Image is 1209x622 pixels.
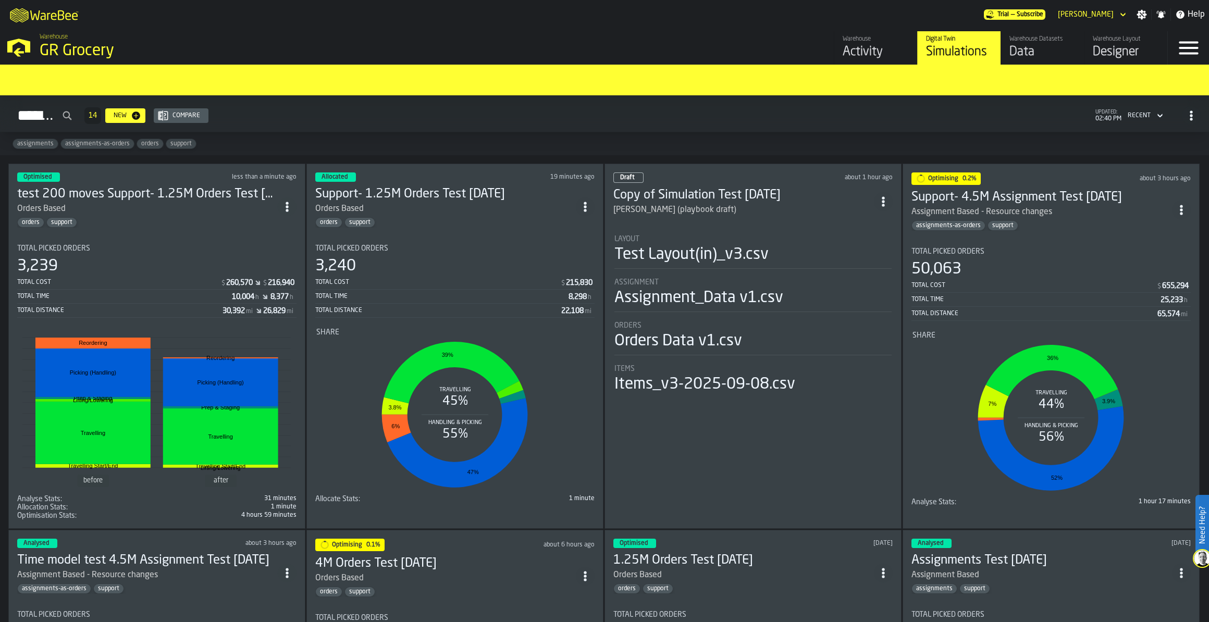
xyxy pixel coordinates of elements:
[911,498,1049,506] div: Title
[613,552,874,569] div: 1.25M Orders Test 2025-09-10
[40,42,321,60] div: GR Grocery
[263,280,267,287] span: $
[585,308,591,315] span: mi
[928,176,958,182] span: Optimising
[105,108,145,123] button: button-New
[17,495,297,503] div: stat-Analyse Stats:
[315,495,595,503] div: stat-Allocate Stats:
[911,498,1191,506] div: stat-Analyse Stats:
[1124,109,1165,122] div: DropdownMenuValue-4
[94,585,124,592] span: support
[315,172,356,182] div: status-3 2
[613,611,893,619] div: Title
[911,206,1052,218] div: Assignment Based - Resource changes
[1095,109,1121,115] span: updated:
[18,585,91,592] span: assignments-as-orders
[614,235,892,243] div: Title
[491,541,595,549] div: Updated: 9/12/2025, 9:09:02 AM Created: 9/12/2025, 5:17:15 AM
[911,260,961,279] div: 50,063
[17,512,297,520] div: stat-Optimisation Stats:
[17,611,297,619] div: Title
[613,225,893,396] section: card-SimulationDashboardCard-draft
[613,187,874,204] h3: Copy of Simulation Test [DATE]
[614,321,641,330] span: Orders
[911,247,984,256] span: Total Picked Orders
[911,552,1172,569] h3: Assignments Test [DATE]
[345,219,375,226] span: support
[17,503,155,512] div: Title
[911,247,1191,256] div: Title
[17,186,278,203] h3: test 200 moves Support- 1.25M Orders Test [DATE]
[1196,496,1208,554] label: Need Help?
[315,236,595,503] section: card-SimulationDashboardCard-allocated
[1157,283,1161,290] span: $
[17,503,297,512] div: stat-Allocation Stats:
[963,176,977,182] span: 0.2%
[613,187,874,204] div: Copy of Simulation Test 2025-09-09
[613,569,662,581] div: Orders Based
[613,172,644,183] div: status-0 2
[614,321,892,330] div: Title
[1188,8,1205,21] span: Help
[613,539,656,548] div: status-3 2
[315,614,595,622] div: Title
[80,107,105,124] div: ButtonLoadMore-Load More-Prev-First-Last
[614,278,892,287] div: Title
[268,279,294,287] div: Stat Value
[1054,8,1128,21] div: DropdownMenuValue-Sandhya Gopakumar
[911,206,1172,218] div: Assignment Based - Resource changes
[17,244,297,253] div: Title
[17,503,68,512] span: Allocation Stats:
[159,503,297,511] div: 1 minute
[17,495,155,503] div: Title
[322,174,348,180] span: Allocated
[315,279,560,286] div: Total Cost
[168,112,204,119] div: Compare
[614,365,892,394] div: stat-Items
[23,174,52,180] span: Optimised
[315,539,385,551] div: status-1 2
[912,222,985,229] span: assignments-as-orders
[8,164,305,529] div: ItemListCard-DashboardItemContainer
[221,280,225,287] span: $
[613,204,874,216] div: Sandhya (playbook draft)
[911,611,984,619] span: Total Picked Orders
[315,495,453,503] div: Title
[287,308,293,315] span: mi
[315,555,576,572] h3: 4M Orders Test [DATE]
[315,186,576,203] h3: Support- 1.25M Orders Test [DATE]
[17,203,278,215] div: Orders Based
[17,307,223,314] div: Total Distance
[643,585,673,592] span: support
[315,257,356,276] div: 3,240
[917,31,1001,65] a: link-to-/wh/i/e451d98b-95f6-4604-91ff-c80219f9c36d/simulations
[1171,8,1209,21] label: button-toggle-Help
[345,588,375,595] span: support
[17,611,90,619] span: Total Picked Orders
[1162,282,1189,290] div: Stat Value
[270,293,289,301] div: Stat Value
[911,189,1172,206] h3: Support- 4.5M Assignment Test [DATE]
[1132,9,1151,20] label: button-toggle-Settings
[315,244,595,253] div: Title
[178,540,297,547] div: Updated: 9/12/2025, 11:40:38 AM Created: 9/12/2025, 11:23:44 AM
[316,219,342,226] span: orders
[1058,10,1114,19] div: DropdownMenuValue-Sandhya Gopakumar
[17,539,57,548] div: status-3 2
[246,308,253,315] span: mi
[18,219,44,226] span: orders
[17,186,278,203] div: test 200 moves Support- 1.25M Orders Test 2025-09-10
[1168,31,1209,65] label: button-toggle-Menu
[911,552,1172,569] div: Assignments Test 2025-09-10
[137,140,163,147] span: orders
[911,569,979,581] div: Assignment Based
[316,328,339,337] span: Share
[960,585,990,592] span: support
[179,173,297,181] div: Updated: 9/12/2025, 2:39:55 PM Created: 9/11/2025, 2:25:30 PM
[17,552,278,569] div: Time model test 4.5M Assignment Test 2025-09-1
[1087,175,1191,182] div: Updated: 9/12/2025, 12:05:43 PM Created: 9/12/2025, 6:39:35 AM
